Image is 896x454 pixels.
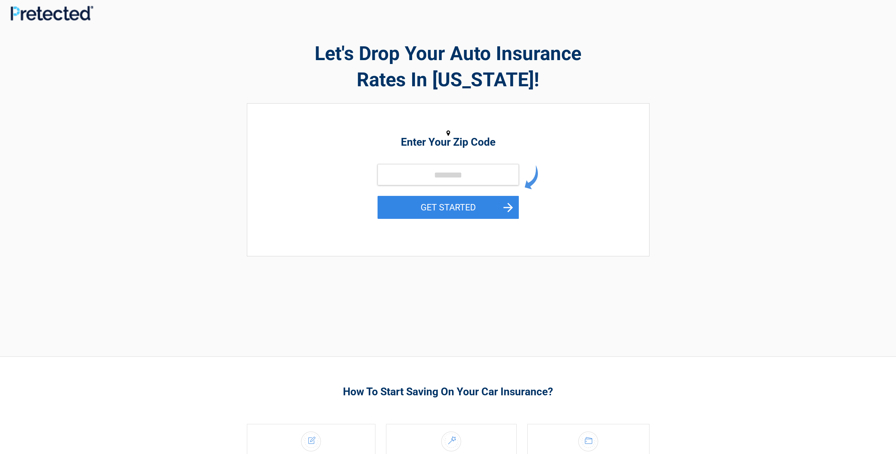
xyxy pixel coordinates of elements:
[286,138,610,146] h2: Enter Your Zip Code
[11,6,93,21] img: Main Logo
[247,385,649,398] h3: How To Start Saving On Your Car Insurance?
[247,40,649,93] h2: Let's Drop Your Auto Insurance Rates In [US_STATE]!
[378,196,519,219] button: GET STARTED
[524,165,538,190] img: arrow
